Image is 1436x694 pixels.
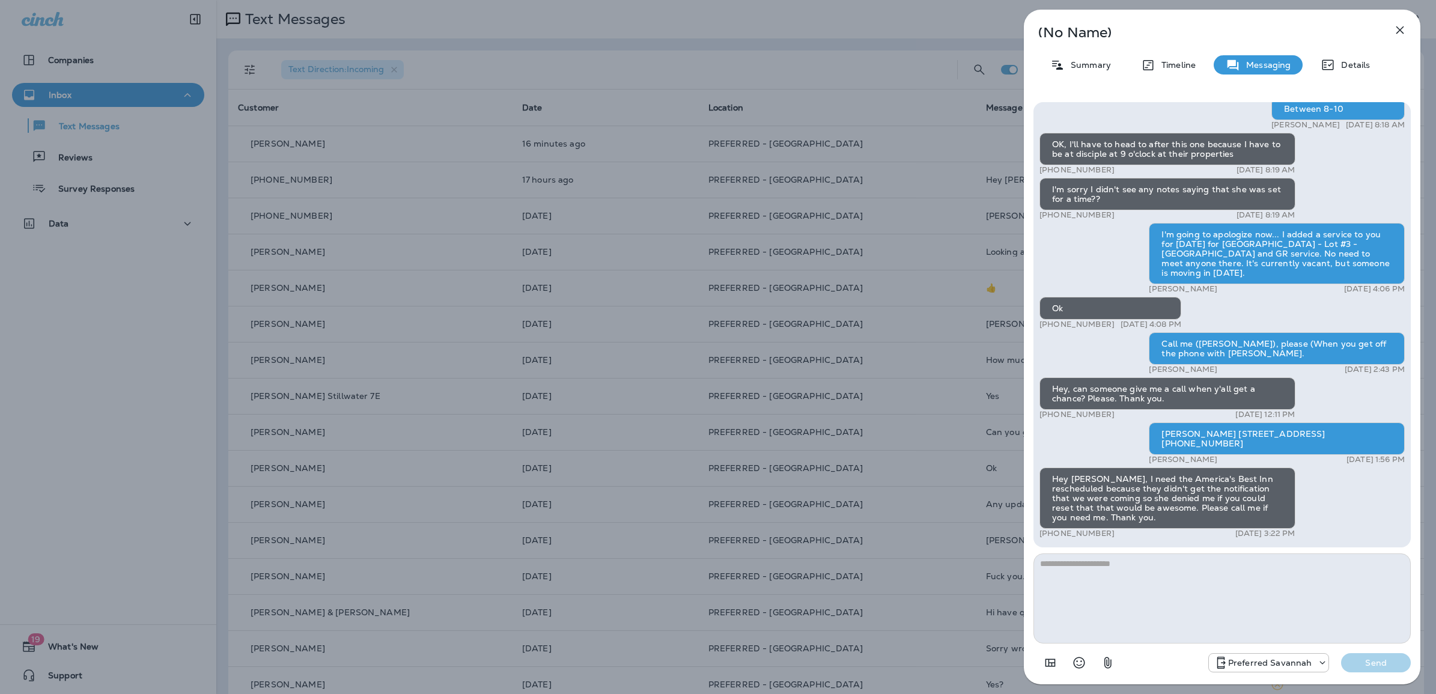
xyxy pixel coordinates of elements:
[1344,284,1405,294] p: [DATE] 4:06 PM
[1237,165,1295,175] p: [DATE] 8:19 AM
[1155,60,1196,70] p: Timeline
[1235,529,1295,538] p: [DATE] 3:22 PM
[1149,422,1405,455] div: [PERSON_NAME] [STREET_ADDRESS] [PHONE_NUMBER]
[1039,529,1115,538] p: [PHONE_NUMBER]
[1039,178,1295,210] div: I'm sorry I didn't see any notes saying that she was set for a time??
[1240,60,1291,70] p: Messaging
[1039,467,1295,529] div: Hey [PERSON_NAME], I need the America's Best Inn rescheduled because they didn't get the notifica...
[1209,656,1329,670] div: +1 (912) 461-3419
[1067,651,1091,675] button: Select an emoji
[1039,297,1181,320] div: Ok
[1335,60,1370,70] p: Details
[1039,410,1115,419] p: [PHONE_NUMBER]
[1039,133,1295,165] div: OK, I'll have to head to after this one because I have to be at disciple at 9 o'clock at their pr...
[1039,210,1115,220] p: [PHONE_NUMBER]
[1149,332,1405,365] div: Call me ([PERSON_NAME]), please (When you get off the phone with [PERSON_NAME].
[1346,455,1405,464] p: [DATE] 1:56 PM
[1237,210,1295,220] p: [DATE] 8:19 AM
[1271,97,1405,120] div: Between 8-10
[1271,120,1340,130] p: [PERSON_NAME]
[1038,28,1366,37] p: (No Name)
[1121,320,1181,329] p: [DATE] 4:08 PM
[1235,410,1295,419] p: [DATE] 12:11 PM
[1039,377,1295,410] div: Hey, can someone give me a call when y'all get a chance? Please. Thank you.
[1346,120,1405,130] p: [DATE] 8:18 AM
[1039,320,1115,329] p: [PHONE_NUMBER]
[1228,658,1312,668] p: Preferred Savannah
[1149,284,1217,294] p: [PERSON_NAME]
[1149,223,1405,284] div: I'm going to apologize now... I added a service to you for [DATE] for [GEOGRAPHIC_DATA] - Lot #3 ...
[1345,365,1405,374] p: [DATE] 2:43 PM
[1149,455,1217,464] p: [PERSON_NAME]
[1038,651,1062,675] button: Add in a premade template
[1149,365,1217,374] p: [PERSON_NAME]
[1065,60,1111,70] p: Summary
[1039,165,1115,175] p: [PHONE_NUMBER]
